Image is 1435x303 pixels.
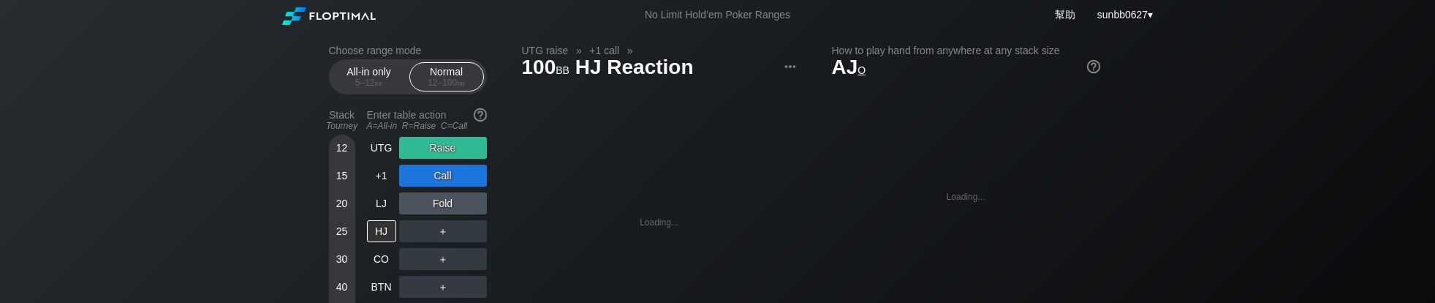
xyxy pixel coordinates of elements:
[399,165,487,187] div: Call
[399,192,487,214] div: Fold
[399,276,487,298] div: ＋
[367,276,396,298] div: BTN
[367,137,396,159] div: UTG
[832,56,866,78] span: AJ
[520,44,571,57] span: UTG raise
[367,192,396,214] div: LJ
[323,121,361,131] div: Tourney
[416,78,477,88] div: 12 – 100
[472,107,488,123] img: help.32db89a4.svg
[573,56,696,81] span: HJ Reaction
[375,78,383,88] span: bb
[367,121,487,131] div: A=All-in R=Raise C=Call
[857,61,866,77] span: o
[399,220,487,242] div: ＋
[640,217,678,228] div: Loading...
[331,165,353,187] div: 15
[331,192,353,214] div: 20
[336,63,403,91] div: All-in only
[329,45,487,56] h2: Choose range mode
[782,59,798,75] img: ellipsis.fd386fe8.svg
[331,137,353,159] div: 12
[367,220,396,242] div: HJ
[399,248,487,270] div: ＋
[367,103,487,137] div: Enter table action
[556,61,569,77] span: bb
[323,103,361,137] div: Stack
[587,44,621,57] span: +1 call
[399,137,487,159] div: Raise
[623,9,812,24] div: No Limit Hold’em Poker Ranges
[568,45,589,56] span: »
[331,220,353,242] div: 25
[947,192,985,202] div: Loading...
[338,78,400,88] div: 5 – 12
[619,45,640,56] span: »
[832,45,1100,56] h2: How to play hand from anywhere at any stack size
[367,165,396,187] div: +1
[1055,9,1075,20] a: 幫助
[1094,7,1155,23] div: ▾
[413,63,480,91] div: Normal
[1097,9,1148,20] span: sunbb0627
[1086,59,1102,75] img: help.32db89a4.svg
[457,78,465,88] span: bb
[331,248,353,270] div: 30
[331,276,353,298] div: 40
[520,56,572,81] span: 100
[282,7,376,25] img: Floptimal logo
[367,248,396,270] div: CO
